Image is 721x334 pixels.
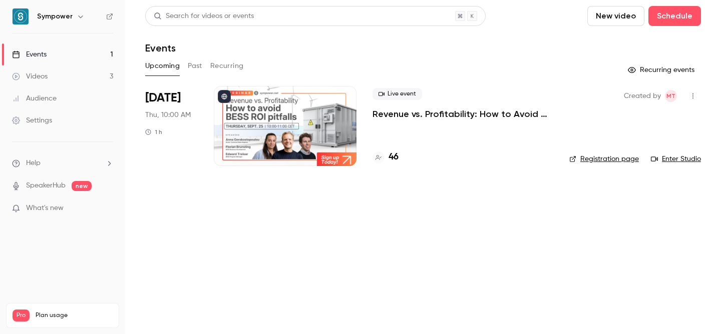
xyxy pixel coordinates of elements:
button: Recurring [210,58,244,74]
iframe: Noticeable Trigger [101,204,113,213]
img: Sympower [13,8,29,24]
span: Thu, 10:00 AM [145,110,191,120]
button: Upcoming [145,58,180,74]
h1: Events [145,42,176,54]
span: Pro [13,309,30,321]
div: Settings [12,115,52,125]
span: MT [666,90,675,102]
div: Search for videos or events [154,11,254,21]
button: New video [587,6,644,26]
li: help-dropdown-opener [12,158,113,168]
span: Live event [373,88,422,100]
div: Events [12,49,47,59]
a: Registration page [569,154,639,164]
span: [DATE] [145,90,181,106]
div: 1 h [145,128,162,136]
div: Sep 25 Thu, 10:00 AM (Europe/Amsterdam) [145,86,198,166]
button: Recurring events [623,62,701,78]
span: new [72,181,92,191]
button: Schedule [648,6,701,26]
span: What's new [26,203,64,213]
a: 46 [373,150,399,164]
a: Enter Studio [651,154,701,164]
span: Created by [624,90,661,102]
h6: Sympower [37,11,73,21]
button: Past [188,58,202,74]
span: Manon Thomas [665,90,677,102]
div: Audience [12,93,57,103]
div: Videos [12,71,48,81]
span: Help [26,158,41,168]
span: Plan usage [36,311,113,319]
a: Revenue vs. Profitability: How to Avoid [PERSON_NAME] ROI Pitfalls [373,108,553,120]
a: SpeakerHub [26,180,66,191]
h4: 46 [389,150,399,164]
